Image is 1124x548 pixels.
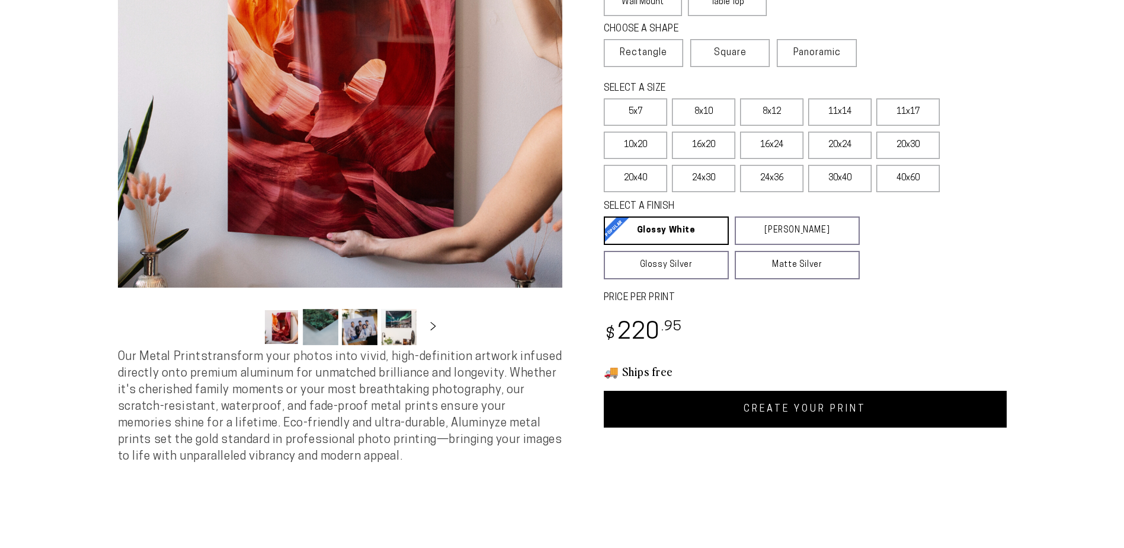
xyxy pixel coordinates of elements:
[604,364,1007,379] h3: 🚚 Ships free
[876,165,940,192] label: 40x60
[661,320,683,334] sup: .95
[234,314,260,340] button: Slide left
[808,165,872,192] label: 30x40
[604,98,667,126] label: 5x7
[735,216,860,245] a: [PERSON_NAME]
[876,98,940,126] label: 11x17
[604,251,729,279] a: Glossy Silver
[604,82,841,95] legend: SELECT A SIZE
[420,314,446,340] button: Slide right
[303,309,338,345] button: Load image 2 in gallery view
[604,216,729,245] a: Glossy White
[740,98,803,126] label: 8x12
[604,391,1007,428] a: CREATE YOUR PRINT
[604,321,683,345] bdi: 220
[735,251,860,279] a: Matte Silver
[604,291,1007,305] label: PRICE PER PRINT
[672,132,735,159] label: 16x20
[604,165,667,192] label: 20x40
[740,165,803,192] label: 24x36
[604,132,667,159] label: 10x20
[620,46,667,60] span: Rectangle
[672,165,735,192] label: 24x30
[118,351,562,463] span: Our Metal Prints transform your photos into vivid, high-definition artwork infused directly onto ...
[808,98,872,126] label: 11x14
[381,309,417,345] button: Load image 4 in gallery view
[604,200,831,214] legend: SELECT A FINISH
[606,327,616,343] span: $
[808,132,872,159] label: 20x24
[876,132,940,159] label: 20x30
[604,23,758,36] legend: CHOOSE A SHAPE
[264,309,299,345] button: Load image 1 in gallery view
[793,48,841,58] span: Panoramic
[672,98,735,126] label: 8x10
[740,132,803,159] label: 16x24
[342,309,377,345] button: Load image 3 in gallery view
[714,46,747,60] span: Square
